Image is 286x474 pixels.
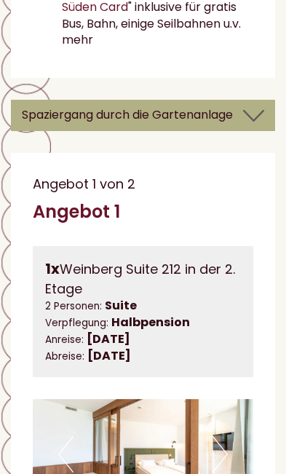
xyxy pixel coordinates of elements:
b: [DATE] [87,347,131,364]
small: Verpflegung: [45,316,108,330]
b: Suite [105,297,137,314]
button: Senden [124,379,221,409]
b: 1x [45,258,60,279]
small: 09:07 [22,106,132,116]
div: Hotel Tenz [22,45,132,57]
small: Anreise: [45,333,84,347]
b: [DATE] [87,331,130,347]
span: Angebot 1 von 2 [33,175,135,193]
div: Guten Tag, wie können wir Ihnen helfen? [11,42,140,119]
div: Weinberg Suite 212 in der 2. Etage [45,258,241,298]
small: Abreise: [45,349,84,363]
button: Previous [58,436,74,473]
div: Spaziergang durch die Gartenanlage [11,100,275,131]
small: 2 Personen: [45,299,102,313]
b: Halbpension [111,314,190,331]
div: Angebot 1 [33,200,120,224]
button: Next [212,436,228,473]
div: [DATE] [82,11,139,35]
